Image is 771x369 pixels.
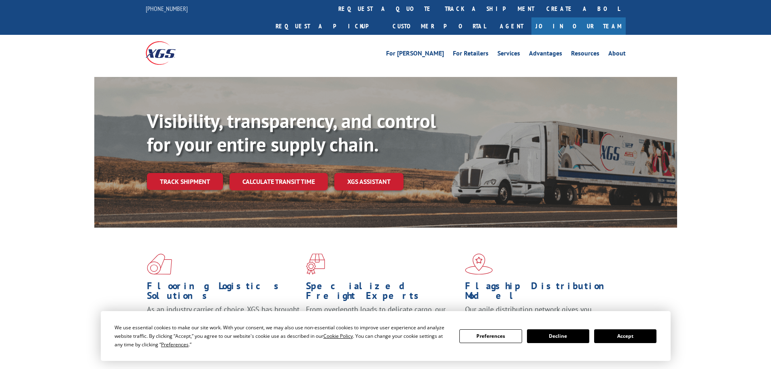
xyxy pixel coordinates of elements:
[270,17,387,35] a: Request a pickup
[453,50,489,59] a: For Retailers
[465,254,493,275] img: xgs-icon-flagship-distribution-model-red
[531,17,626,35] a: Join Our Team
[147,305,299,333] span: As an industry carrier of choice, XGS has brought innovation and dedication to flooring logistics...
[146,4,188,13] a: [PHONE_NUMBER]
[101,311,671,361] div: Cookie Consent Prompt
[608,50,626,59] a: About
[497,50,520,59] a: Services
[571,50,599,59] a: Resources
[386,50,444,59] a: For [PERSON_NAME]
[161,341,189,348] span: Preferences
[147,108,436,157] b: Visibility, transparency, and control for your entire supply chain.
[465,281,618,305] h1: Flagship Distribution Model
[459,329,522,343] button: Preferences
[529,50,562,59] a: Advantages
[594,329,656,343] button: Accept
[147,173,223,190] a: Track shipment
[387,17,492,35] a: Customer Portal
[492,17,531,35] a: Agent
[334,173,404,190] a: XGS ASSISTANT
[306,305,459,341] p: From overlength loads to delicate cargo, our experienced staff knows the best way to move your fr...
[465,305,614,324] span: Our agile distribution network gives you nationwide inventory management on demand.
[115,323,450,349] div: We use essential cookies to make our site work. With your consent, we may also use non-essential ...
[306,281,459,305] h1: Specialized Freight Experts
[323,333,353,339] span: Cookie Policy
[147,254,172,275] img: xgs-icon-total-supply-chain-intelligence-red
[527,329,589,343] button: Decline
[229,173,328,190] a: Calculate transit time
[306,254,325,275] img: xgs-icon-focused-on-flooring-red
[147,281,300,305] h1: Flooring Logistics Solutions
